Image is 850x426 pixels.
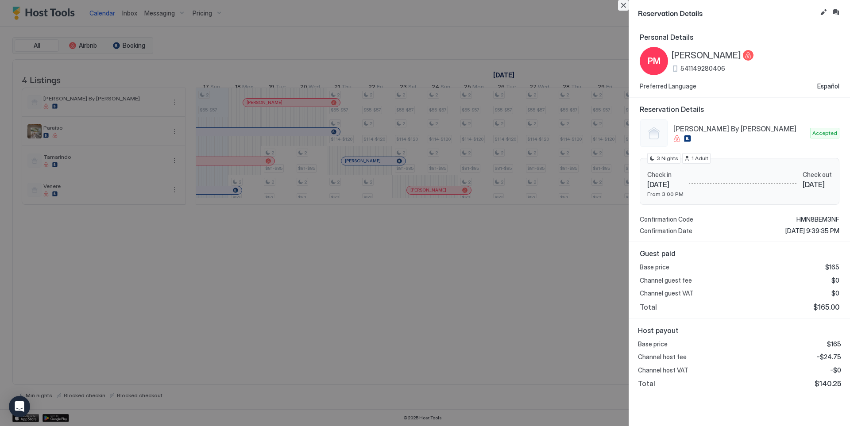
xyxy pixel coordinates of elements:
[638,366,688,374] span: Channel host VAT
[827,340,841,348] span: $165
[9,396,30,417] div: Open Intercom Messenger
[796,215,839,223] span: HMN8BEM3NF
[640,303,657,311] span: Total
[640,289,694,297] span: Channel guest VAT
[673,124,807,133] span: [PERSON_NAME] By [PERSON_NAME]
[640,105,839,114] span: Reservation Details
[657,154,678,162] span: 3 Nights
[825,263,839,271] span: $165
[647,171,684,179] span: Check in
[831,7,841,18] button: Inbox
[818,7,829,18] button: Edit reservation
[640,276,692,284] span: Channel guest fee
[815,379,841,388] span: $140.25
[831,276,839,284] span: $0
[647,191,684,197] span: From 3:00 PM
[640,33,839,42] span: Personal Details
[648,54,661,68] span: PM
[638,340,668,348] span: Base price
[803,171,832,179] span: Check out
[692,154,708,162] span: 1 Adult
[813,303,839,311] span: $165.00
[638,379,655,388] span: Total
[638,353,687,361] span: Channel host fee
[680,65,725,73] span: 541149280406
[640,249,839,258] span: Guest paid
[640,82,696,90] span: Preferred Language
[640,215,693,223] span: Confirmation Code
[638,326,841,335] span: Host payout
[785,227,839,235] span: [DATE] 9:39:35 PM
[672,50,741,61] span: [PERSON_NAME]
[817,353,841,361] span: -$24.75
[812,129,837,137] span: Accepted
[817,82,839,90] span: Español
[638,7,816,18] span: Reservation Details
[831,289,839,297] span: $0
[640,227,692,235] span: Confirmation Date
[830,366,841,374] span: -$0
[640,263,669,271] span: Base price
[803,180,832,189] span: [DATE]
[647,180,684,189] span: [DATE]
